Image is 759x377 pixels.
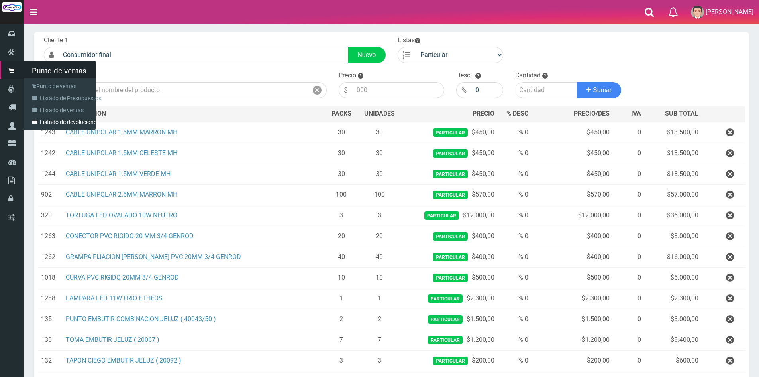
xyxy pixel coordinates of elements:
td: 40 [357,247,402,267]
td: 0 [613,309,644,330]
td: 1262 [38,247,63,267]
td: $12.000,00 [402,205,498,226]
td: $1.500,00 [531,309,613,330]
td: 3 [357,205,402,226]
td: 130 [38,330,63,350]
a: CABLE UNIPOLAR 2.5MM MARRON MH [66,191,177,198]
span: IVA [631,110,641,117]
span: Particular [433,274,468,282]
td: $450,00 [531,164,613,184]
span: Particular [433,357,468,365]
td: 40 [326,247,357,267]
td: $2.300,00 [531,288,613,309]
td: % 0 [498,205,531,226]
a: Listado de Presupuestos [26,92,96,104]
td: 0 [613,247,644,267]
td: $400,00 [531,226,613,247]
td: 100 [357,184,402,205]
td: 0 [613,226,644,247]
a: Listado de ventas [26,104,96,116]
td: 20 [326,226,357,247]
td: $57.000,00 [644,184,702,205]
a: CONECTOR PVC RIGIDO 20 MM 3/4 GENROD [66,232,194,240]
td: $8.000,00 [644,226,702,247]
td: % 0 [498,143,531,164]
span: Particular [433,128,468,137]
td: 1244 [38,164,63,184]
a: TORTUGA LED OVALADO 10W NEUTRO [66,211,177,219]
td: 0 [613,143,644,164]
span: Particular [433,191,468,199]
td: $500,00 [531,267,613,288]
td: 0 [613,267,644,288]
td: $5.000,00 [644,267,702,288]
td: $400,00 [402,247,498,267]
td: $13.500,00 [644,122,702,143]
a: CURVA PVC RIGIDO 20MM 3/4 GENROD [66,274,179,281]
td: $1.200,00 [402,330,498,350]
a: CABLE UNIPOLAR 1.5MM MARRON MH [66,128,177,136]
td: $450,00 [531,143,613,164]
td: 1263 [38,226,63,247]
span: % DESC [506,110,528,117]
input: 000 [353,82,445,98]
label: Cantidad [515,71,541,80]
td: $1.200,00 [531,330,613,350]
td: 320 [38,205,63,226]
span: Particular [424,211,459,220]
td: 3 [326,205,357,226]
td: 1 [326,288,357,309]
td: 1018 [38,267,63,288]
label: Cliente 1 [44,36,68,45]
td: 1243 [38,122,63,143]
input: 000 [471,82,503,98]
input: Cantidad [515,82,577,98]
label: Descu [456,71,474,80]
td: $450,00 [402,122,498,143]
td: $1.500,00 [402,309,498,330]
td: % 0 [498,226,531,247]
td: 30 [326,122,357,143]
td: $200,00 [402,350,498,371]
img: User Image [691,6,704,19]
td: $16.000,00 [644,247,702,267]
span: Particular [428,336,463,344]
input: Introduzca el nombre del producto [60,82,308,98]
td: % 0 [498,184,531,205]
td: 30 [357,164,402,184]
th: DES [63,106,326,122]
td: $400,00 [402,226,498,247]
th: PACKS [326,106,357,122]
a: LAMPARA LED 11W FRIO ETHEOS [66,294,163,302]
td: 135 [38,309,63,330]
span: Particular [433,232,468,241]
td: $200,00 [531,350,613,371]
td: $450,00 [402,143,498,164]
input: Consumidor Final [59,47,348,63]
td: 30 [357,143,402,164]
span: SUB TOTAL [665,109,698,118]
td: % 0 [498,122,531,143]
td: $570,00 [402,184,498,205]
td: 3 [326,350,357,371]
td: 10 [326,267,357,288]
label: Precio [339,71,356,80]
td: 0 [613,122,644,143]
a: Punto de ventas [26,80,96,92]
td: % 0 [498,309,531,330]
td: 0 [613,164,644,184]
span: Punto de ventas [24,61,96,81]
td: $36.000,00 [644,205,702,226]
td: 100 [326,184,357,205]
td: $3.000,00 [644,309,702,330]
span: Particular [428,315,463,324]
td: 1288 [38,288,63,309]
td: 10 [357,267,402,288]
td: 7 [326,330,357,350]
a: Listado de devoluciones [26,116,96,128]
td: % 0 [498,288,531,309]
td: 20 [357,226,402,247]
a: CABLE UNIPOLAR 1.5MM VERDE MH [66,170,171,178]
a: TAPON CIEGO EMBUTIR JELUZ ( 20092 ) [66,357,181,364]
span: Particular [433,253,468,261]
